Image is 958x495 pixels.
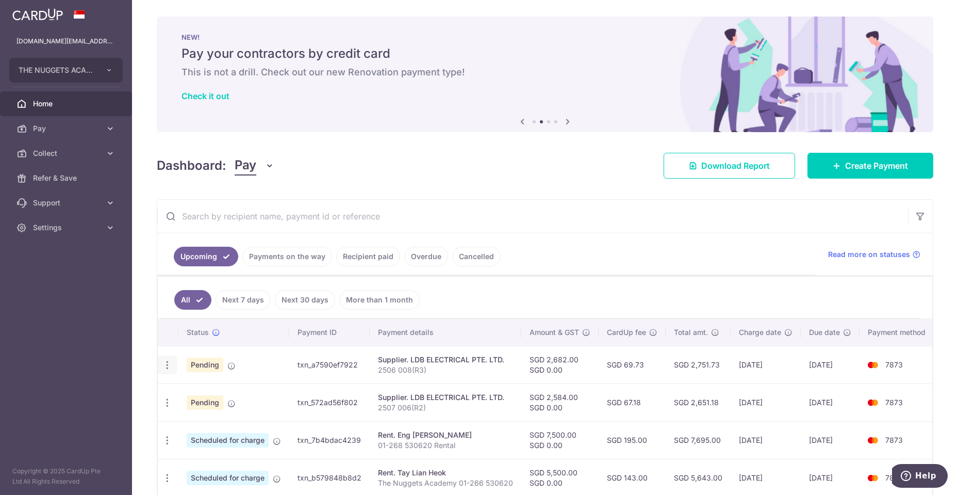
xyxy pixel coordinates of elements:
[801,421,860,459] td: [DATE]
[885,473,903,482] span: 7873
[674,327,708,338] span: Total amt.
[235,156,256,175] span: Pay
[828,249,920,260] a: Read more on statuses
[666,421,731,459] td: SGD 7,695.00
[187,327,209,338] span: Status
[809,327,840,338] span: Due date
[275,290,335,310] a: Next 30 days
[289,421,370,459] td: txn_7b4bdac4239
[157,156,226,175] h4: Dashboard:
[801,346,860,384] td: [DATE]
[521,346,599,384] td: SGD 2,682.00 SGD 0.00
[378,365,513,375] p: 2506 008(R3)
[845,159,908,172] span: Create Payment
[12,8,63,21] img: CardUp
[187,471,269,485] span: Scheduled for charge
[370,319,521,346] th: Payment details
[863,396,883,409] img: Bank Card
[863,434,883,446] img: Bank Card
[863,472,883,484] img: Bank Card
[9,58,123,83] button: THE NUGGETS ACADEMY PTE. LTD.
[666,384,731,421] td: SGD 2,651.18
[19,65,95,75] span: THE NUGGETS ACADEMY PTE. LTD.
[739,327,781,338] span: Charge date
[599,346,666,384] td: SGD 69.73
[187,395,223,410] span: Pending
[731,346,801,384] td: [DATE]
[378,478,513,488] p: The Nuggets Academy 01-266 530620
[16,36,115,46] p: [DOMAIN_NAME][EMAIL_ADDRESS][DOMAIN_NAME]
[731,421,801,459] td: [DATE]
[607,327,646,338] span: CardUp fee
[289,319,370,346] th: Payment ID
[181,45,909,62] h5: Pay your contractors by credit card
[174,290,211,310] a: All
[33,198,101,208] span: Support
[33,99,101,109] span: Home
[33,148,101,158] span: Collect
[181,33,909,41] p: NEW!
[289,346,370,384] td: txn_a7590ef7922
[807,153,933,179] a: Create Payment
[863,359,883,371] img: Bank Card
[157,200,908,233] input: Search by recipient name, payment id or reference
[666,346,731,384] td: SGD 2,751.73
[801,384,860,421] td: [DATE]
[701,159,770,172] span: Download Report
[530,327,579,338] span: Amount & GST
[521,421,599,459] td: SGD 7,500.00 SGD 0.00
[336,247,400,266] a: Recipient paid
[181,66,909,78] h6: This is not a drill. Check out our new Renovation payment type!
[378,392,513,403] div: Supplier. LDB ELECTRICAL PTE. LTD.
[731,384,801,421] td: [DATE]
[33,222,101,233] span: Settings
[174,247,238,266] a: Upcoming
[378,468,513,478] div: Rent. Tay Lian Heok
[216,290,271,310] a: Next 7 days
[892,464,948,490] iframe: Opens a widget where you can find more information
[378,355,513,365] div: Supplier. LDB ELECTRICAL PTE. LTD.
[378,430,513,440] div: Rent. Eng [PERSON_NAME]
[599,421,666,459] td: SGD 195.00
[885,360,903,369] span: 7873
[242,247,332,266] a: Payments on the way
[235,156,274,175] button: Pay
[181,91,229,101] a: Check it out
[378,403,513,413] p: 2507 006(R2)
[187,433,269,448] span: Scheduled for charge
[157,17,933,132] img: Renovation banner
[33,173,101,183] span: Refer & Save
[828,249,910,260] span: Read more on statuses
[33,123,101,134] span: Pay
[885,436,903,444] span: 7873
[339,290,420,310] a: More than 1 month
[599,384,666,421] td: SGD 67.18
[289,384,370,421] td: txn_572ad56f802
[187,358,223,372] span: Pending
[404,247,448,266] a: Overdue
[664,153,795,179] a: Download Report
[452,247,501,266] a: Cancelled
[860,319,938,346] th: Payment method
[521,384,599,421] td: SGD 2,584.00 SGD 0.00
[885,398,903,407] span: 7873
[378,440,513,451] p: 01-268 530620 Rental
